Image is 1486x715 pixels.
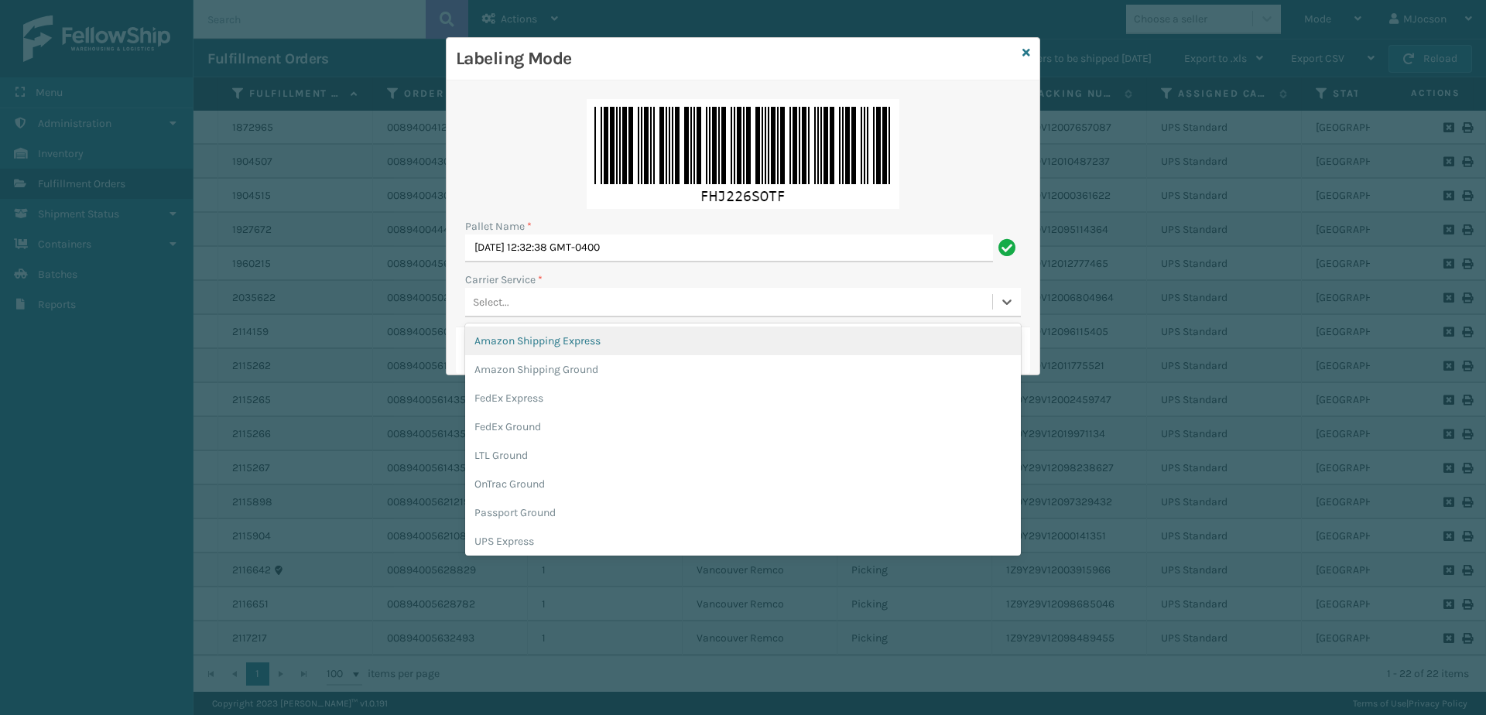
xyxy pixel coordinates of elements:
[465,412,1021,441] div: FedEx Ground
[456,47,1016,70] h3: Labeling Mode
[465,218,532,234] label: Pallet Name
[587,99,899,209] img: qGgASlbx7ReoSAEBACE4qABGVCHadlCwEhIAT6hoAEpW8e0XqEgBAQAhOKgARlQh2nZQsBISAE+oaABKVvHtF6hIAQEAITioA...
[465,355,1021,384] div: Amazon Shipping Ground
[465,327,1021,355] div: Amazon Shipping Express
[473,294,509,310] div: Select...
[465,384,1021,412] div: FedEx Express
[465,470,1021,498] div: OnTrac Ground
[465,527,1021,556] div: UPS Express
[465,498,1021,527] div: Passport Ground
[465,272,543,288] label: Carrier Service
[465,441,1021,470] div: LTL Ground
